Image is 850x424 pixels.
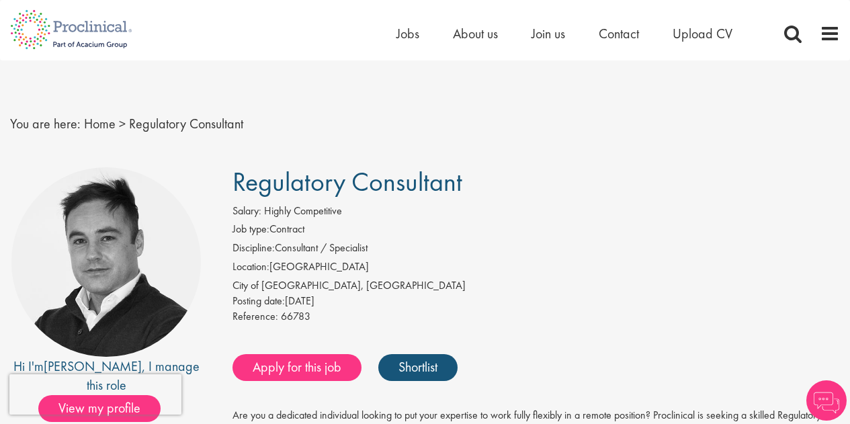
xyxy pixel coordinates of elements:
[232,354,362,381] a: Apply for this job
[232,204,261,219] label: Salary:
[84,115,116,132] a: breadcrumb link
[232,241,275,256] label: Discipline:
[599,25,639,42] a: Contact
[232,259,840,278] li: [GEOGRAPHIC_DATA]
[232,309,278,325] label: Reference:
[232,222,269,237] label: Job type:
[396,25,419,42] a: Jobs
[232,294,840,309] div: [DATE]
[38,398,174,415] a: View my profile
[119,115,126,132] span: >
[232,259,269,275] label: Location:
[232,165,462,199] span: Regulatory Consultant
[281,309,310,323] span: 66783
[378,354,458,381] a: Shortlist
[532,25,565,42] a: Join us
[44,357,142,375] a: [PERSON_NAME]
[232,241,840,259] li: Consultant / Specialist
[453,25,498,42] a: About us
[264,204,342,218] span: Highly Competitive
[11,167,201,357] img: imeage of recruiter Peter Duvall
[232,294,285,308] span: Posting date:
[129,115,243,132] span: Regulatory Consultant
[10,357,202,395] div: Hi I'm , I manage this role
[232,222,840,241] li: Contract
[806,380,847,421] img: Chatbot
[232,278,840,294] div: City of [GEOGRAPHIC_DATA], [GEOGRAPHIC_DATA]
[9,374,181,415] iframe: reCAPTCHA
[10,115,81,132] span: You are here:
[673,25,732,42] a: Upload CV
